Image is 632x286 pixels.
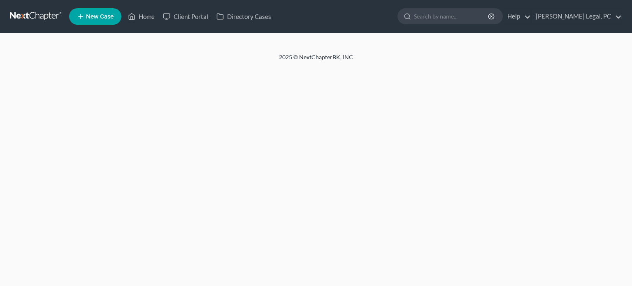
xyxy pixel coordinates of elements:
a: Directory Cases [212,9,275,24]
div: 2025 © NextChapterBK, INC [81,53,551,68]
a: Help [503,9,531,24]
a: [PERSON_NAME] Legal, PC [532,9,622,24]
span: New Case [86,14,114,20]
input: Search by name... [414,9,489,24]
a: Client Portal [159,9,212,24]
a: Home [124,9,159,24]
